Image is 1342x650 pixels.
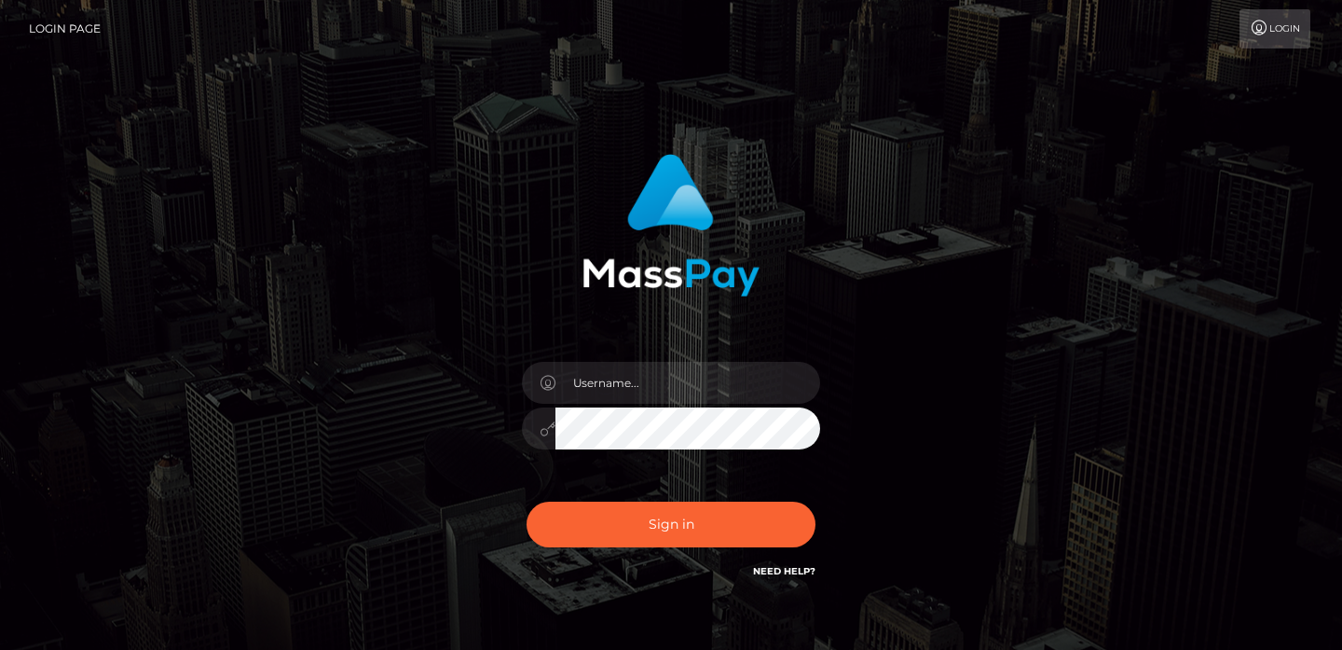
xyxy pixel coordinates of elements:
[582,154,760,297] img: MassPay Login
[555,362,820,404] input: Username...
[753,565,815,577] a: Need Help?
[1239,9,1310,48] a: Login
[29,9,101,48] a: Login Page
[527,502,815,547] button: Sign in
